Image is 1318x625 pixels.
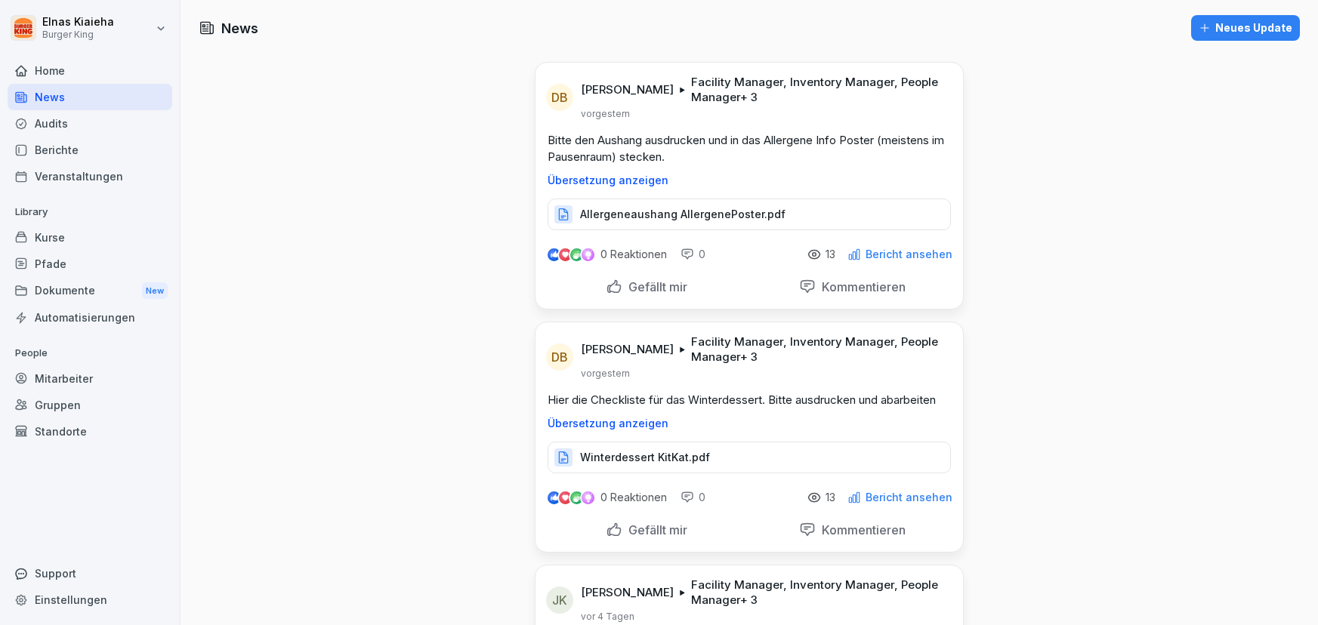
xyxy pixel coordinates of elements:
div: JK [546,587,573,614]
a: Audits [8,110,172,137]
p: 13 [826,248,835,260]
p: Library [8,200,172,224]
p: Kommentieren [816,522,906,537]
p: [PERSON_NAME] [581,82,674,97]
img: love [560,249,571,260]
p: Facility Manager, Inventory Manager, People Manager + 3 [691,75,945,105]
a: Mitarbeiter [8,365,172,392]
a: Gruppen [8,392,172,418]
p: People [8,341,172,365]
p: Burger King [42,29,114,40]
a: Veranstaltungen [8,163,172,189]
p: Gefällt mir [622,522,687,537]
p: Facility Manager, Inventory Manager, People Manager + 3 [691,577,945,608]
div: New [142,282,168,300]
p: Bericht ansehen [866,491,952,503]
button: Neues Update [1191,15,1300,41]
h1: News [221,18,258,38]
p: vorgestern [581,368,630,380]
img: celebrate [570,248,583,261]
p: vor 4 Tagen [581,611,634,623]
a: Automatisierungen [8,304,172,331]
p: 0 Reaktionen [600,491,667,503]
div: DB [546,343,573,371]
a: Allergeneaushang AllergenePoster.pdf [548,211,951,226]
p: Übersetzung anzeigen [548,174,951,186]
a: Einstellungen [8,587,172,613]
p: Übersetzung anzeigen [548,417,951,429]
a: Home [8,57,172,84]
div: 0 [681,490,705,505]
div: Support [8,560,172,587]
p: Gefällt mir [622,279,687,294]
p: [PERSON_NAME] [581,585,674,600]
p: [PERSON_NAME] [581,342,674,357]
div: DB [546,84,573,111]
div: Neues Update [1199,20,1292,36]
a: Berichte [8,137,172,163]
div: Dokumente [8,277,172,305]
a: News [8,84,172,110]
a: Pfade [8,251,172,277]
img: love [560,492,571,503]
p: Allergeneaushang AllergenePoster.pdf [580,207,786,222]
a: Standorte [8,418,172,445]
p: Kommentieren [816,279,906,294]
img: inspiring [582,248,594,261]
div: 0 [681,247,705,262]
a: Kurse [8,224,172,251]
img: like [548,491,560,503]
a: Winterdessert KitKat.pdf [548,454,951,470]
p: Bericht ansehen [866,248,952,260]
img: celebrate [570,491,583,504]
a: DokumenteNew [8,277,172,305]
p: Winterdessert KitKat.pdf [580,450,710,465]
p: Bitte den Aushang ausdrucken und in das Allergene Info Poster (meistens im Pausenraum) stecken. [548,132,951,165]
p: 13 [826,491,835,503]
p: Elnas Kiaieha [42,16,114,29]
p: Hier die Checkliste für das Winterdessert. Bitte ausdrucken und abarbeiten [548,392,951,408]
p: vorgestern [581,108,630,120]
p: Facility Manager, Inventory Manager, People Manager + 3 [691,334,945,365]
p: 0 Reaktionen [600,248,667,260]
img: inspiring [582,491,594,504]
img: like [548,248,560,260]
